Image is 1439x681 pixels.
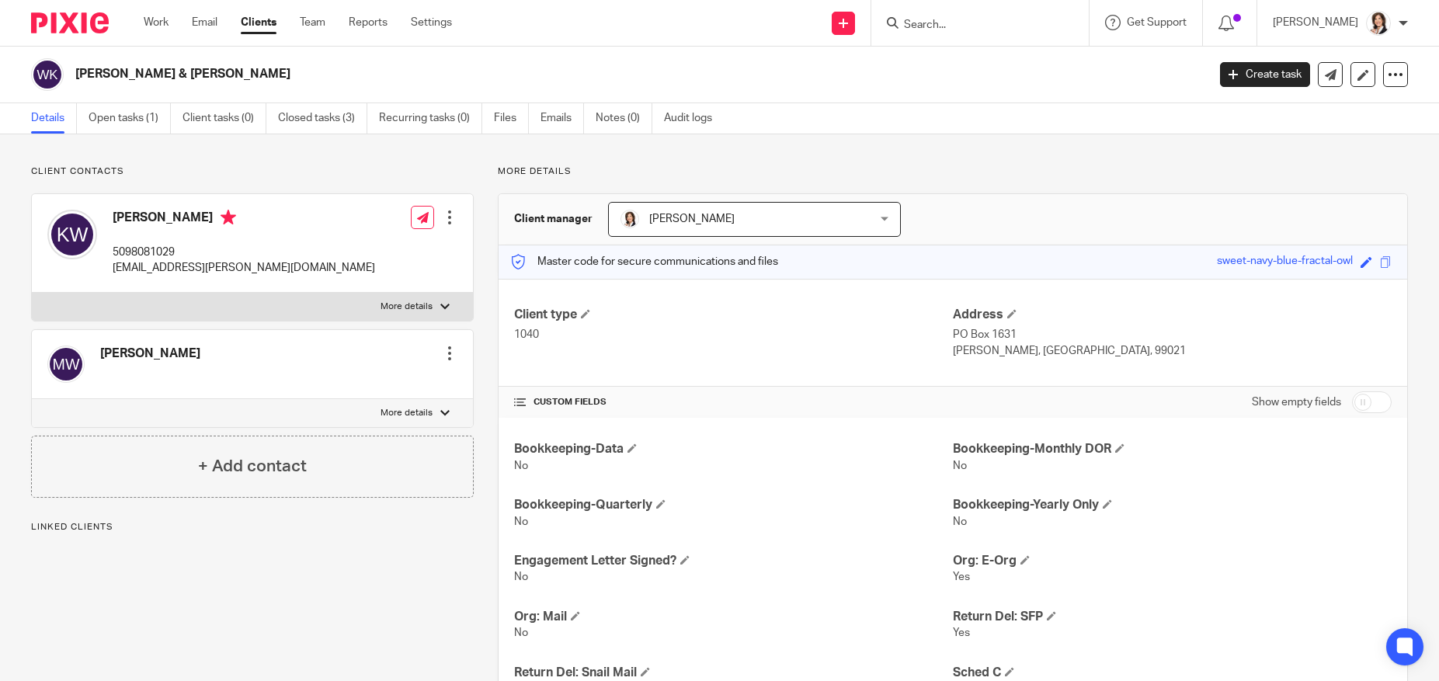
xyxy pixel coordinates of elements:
[514,516,528,527] span: No
[953,460,967,471] span: No
[31,58,64,91] img: svg%3E
[1217,253,1353,271] div: sweet-navy-blue-fractal-owl
[514,327,953,342] p: 1040
[113,260,375,276] p: [EMAIL_ADDRESS][PERSON_NAME][DOMAIN_NAME]
[620,210,639,228] img: BW%20Website%203%20-%20square.jpg
[241,15,276,30] a: Clients
[514,609,953,625] h4: Org: Mail
[113,245,375,260] p: 5098081029
[514,665,953,681] h4: Return Del: Snail Mail
[953,665,1392,681] h4: Sched C
[514,211,593,227] h3: Client manager
[349,15,388,30] a: Reports
[381,407,433,419] p: More details
[1127,17,1187,28] span: Get Support
[514,460,528,471] span: No
[300,15,325,30] a: Team
[198,454,307,478] h4: + Add contact
[47,346,85,383] img: svg%3E
[514,553,953,569] h4: Engagement Letter Signed?
[31,165,474,178] p: Client contacts
[514,396,953,408] h4: CUSTOM FIELDS
[953,627,970,638] span: Yes
[953,497,1392,513] h4: Bookkeeping-Yearly Only
[494,103,529,134] a: Files
[514,441,953,457] h4: Bookkeeping-Data
[953,307,1392,323] h4: Address
[381,301,433,313] p: More details
[649,214,735,224] span: [PERSON_NAME]
[89,103,171,134] a: Open tasks (1)
[100,346,200,362] h4: [PERSON_NAME]
[1366,11,1391,36] img: BW%20Website%203%20-%20square.jpg
[411,15,452,30] a: Settings
[144,15,169,30] a: Work
[1252,394,1341,410] label: Show empty fields
[514,307,953,323] h4: Client type
[514,497,953,513] h4: Bookkeeping-Quarterly
[664,103,724,134] a: Audit logs
[1273,15,1358,30] p: [PERSON_NAME]
[182,103,266,134] a: Client tasks (0)
[596,103,652,134] a: Notes (0)
[953,516,967,527] span: No
[75,66,972,82] h2: [PERSON_NAME] & [PERSON_NAME]
[514,572,528,582] span: No
[192,15,217,30] a: Email
[953,572,970,582] span: Yes
[953,327,1392,342] p: PO Box 1631
[540,103,584,134] a: Emails
[514,627,528,638] span: No
[379,103,482,134] a: Recurring tasks (0)
[31,103,77,134] a: Details
[47,210,97,259] img: svg%3E
[510,254,778,269] p: Master code for secure communications and files
[31,12,109,33] img: Pixie
[278,103,367,134] a: Closed tasks (3)
[221,210,236,225] i: Primary
[113,210,375,229] h4: [PERSON_NAME]
[902,19,1042,33] input: Search
[953,441,1392,457] h4: Bookkeeping-Monthly DOR
[953,609,1392,625] h4: Return Del: SFP
[498,165,1408,178] p: More details
[1220,62,1310,87] a: Create task
[953,553,1392,569] h4: Org: E-Org
[953,343,1392,359] p: [PERSON_NAME], [GEOGRAPHIC_DATA], 99021
[31,521,474,533] p: Linked clients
